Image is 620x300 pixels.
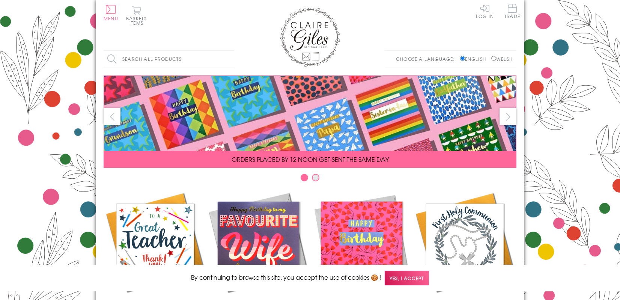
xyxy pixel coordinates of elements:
span: 0 items [129,15,147,26]
div: Carousel Pagination [104,173,516,185]
p: Choose a language: [396,56,459,62]
input: Welsh [491,56,496,61]
input: Search [227,51,235,68]
button: Carousel Page 1 (Current Slide) [301,174,308,181]
label: Welsh [491,56,513,62]
span: Trade [504,4,520,18]
button: prev [104,108,120,125]
input: English [460,56,465,61]
button: Menu [104,5,118,21]
input: Search all products [104,51,235,68]
button: next [500,108,516,125]
span: Menu [104,15,118,22]
button: Carousel Page 2 [312,174,319,181]
label: English [460,56,490,62]
button: Basket0 items [126,6,147,25]
span: Yes, I accept [385,271,429,285]
span: ORDERS PLACED BY 12 NOON GET SENT THE SAME DAY [232,155,389,164]
a: Trade [504,4,520,20]
a: Log In [476,4,494,18]
img: Claire Giles Greetings Cards [280,8,340,67]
